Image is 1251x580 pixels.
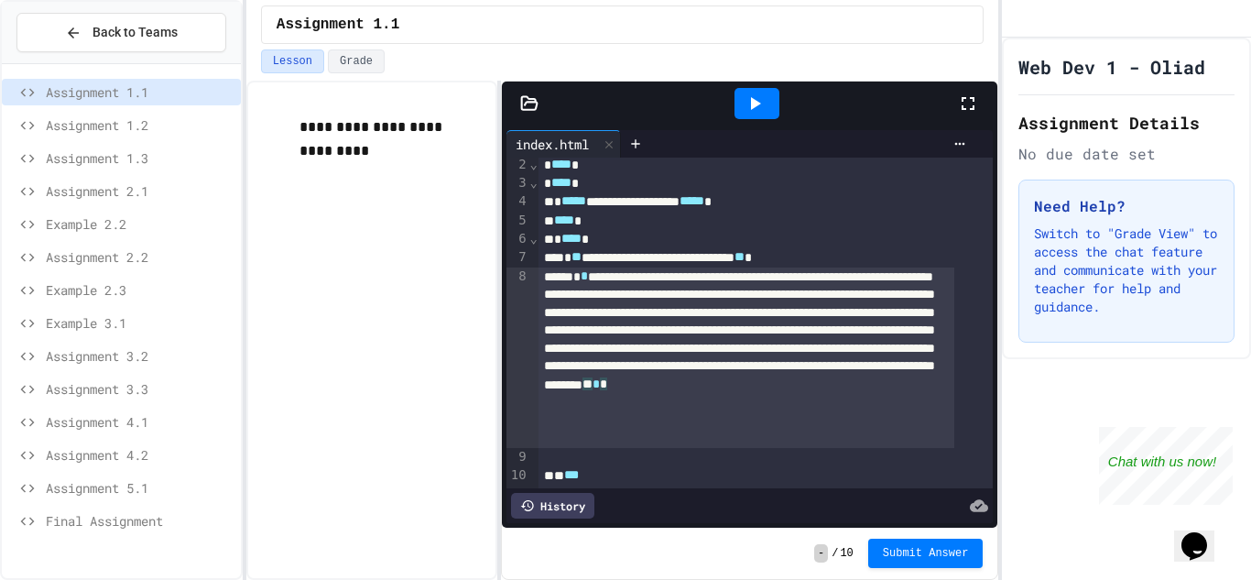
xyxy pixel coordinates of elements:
div: History [511,493,594,519]
span: Fold line [529,175,538,190]
span: Submit Answer [883,546,969,561]
h3: Need Help? [1034,195,1219,217]
div: 9 [506,448,529,466]
div: 8 [506,268,529,448]
span: Fold line [529,157,538,171]
span: - [814,544,828,563]
iframe: chat widget [1099,427,1233,505]
button: Lesson [261,49,324,73]
p: Switch to "Grade View" to access the chat feature and communicate with your teacher for help and ... [1034,224,1219,316]
div: 3 [506,174,529,192]
span: Assignment 2.2 [46,247,234,267]
div: 7 [506,248,529,267]
iframe: chat widget [1174,507,1233,562]
span: Assignment 1.1 [46,82,234,102]
span: Example 3.1 [46,313,234,333]
button: Submit Answer [868,539,984,568]
div: 10 [506,466,529,485]
span: Assignment 4.1 [46,412,234,432]
span: / [832,546,838,561]
span: Assignment 5.1 [46,478,234,498]
span: Assignment 3.3 [46,379,234,399]
span: Example 2.2 [46,214,234,234]
button: Grade [328,49,385,73]
button: Back to Teams [16,13,226,52]
span: Example 2.3 [46,280,234,300]
span: Assignment 1.1 [277,14,399,36]
span: Assignment 3.2 [46,346,234,366]
span: Assignment 1.3 [46,148,234,168]
span: Final Assignment [46,511,234,531]
h2: Assignment Details [1018,110,1235,136]
span: Assignment 1.2 [46,115,234,135]
div: 5 [506,212,529,230]
div: 2 [506,156,529,174]
span: Fold line [529,231,538,246]
div: 6 [506,230,529,248]
h1: Web Dev 1 - Oliad [1018,54,1205,80]
div: No due date set [1018,143,1235,165]
div: index.html [506,135,598,154]
div: index.html [506,130,621,158]
span: Assignment 4.2 [46,445,234,465]
span: Back to Teams [92,23,178,42]
span: 10 [840,546,853,561]
span: Assignment 2.1 [46,181,234,201]
div: 4 [506,192,529,211]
